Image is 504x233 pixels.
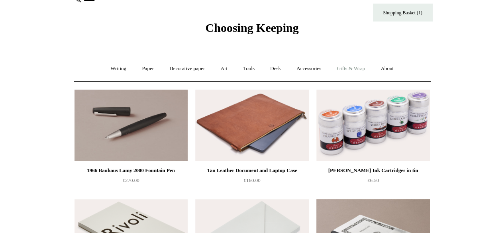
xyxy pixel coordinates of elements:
[316,90,429,161] a: J. Herbin Ink Cartridges in tin J. Herbin Ink Cartridges in tin
[195,90,308,161] img: Tan Leather Document and Laptop Case
[316,90,429,161] img: J. Herbin Ink Cartridges in tin
[195,166,308,198] a: Tan Leather Document and Laptop Case £160.00
[205,27,298,33] a: Choosing Keeping
[75,166,188,198] a: 1966 Bauhaus Lamy 2000 Fountain Pen £270.00
[197,166,306,175] div: Tan Leather Document and Laptop Case
[318,166,428,175] div: [PERSON_NAME] Ink Cartridges in tin
[329,58,372,79] a: Gifts & Wrap
[236,58,262,79] a: Tools
[205,21,298,34] span: Choosing Keeping
[135,58,161,79] a: Paper
[214,58,235,79] a: Art
[122,177,139,183] span: £270.00
[76,166,186,175] div: 1966 Bauhaus Lamy 2000 Fountain Pen
[195,90,308,161] a: Tan Leather Document and Laptop Case Tan Leather Document and Laptop Case
[316,166,429,198] a: [PERSON_NAME] Ink Cartridges in tin £6.50
[373,4,433,22] a: Shopping Basket (1)
[367,177,379,183] span: £6.50
[289,58,328,79] a: Accessories
[162,58,212,79] a: Decorative paper
[263,58,288,79] a: Desk
[103,58,133,79] a: Writing
[75,90,188,161] img: 1966 Bauhaus Lamy 2000 Fountain Pen
[75,90,188,161] a: 1966 Bauhaus Lamy 2000 Fountain Pen 1966 Bauhaus Lamy 2000 Fountain Pen
[373,58,401,79] a: About
[243,177,260,183] span: £160.00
